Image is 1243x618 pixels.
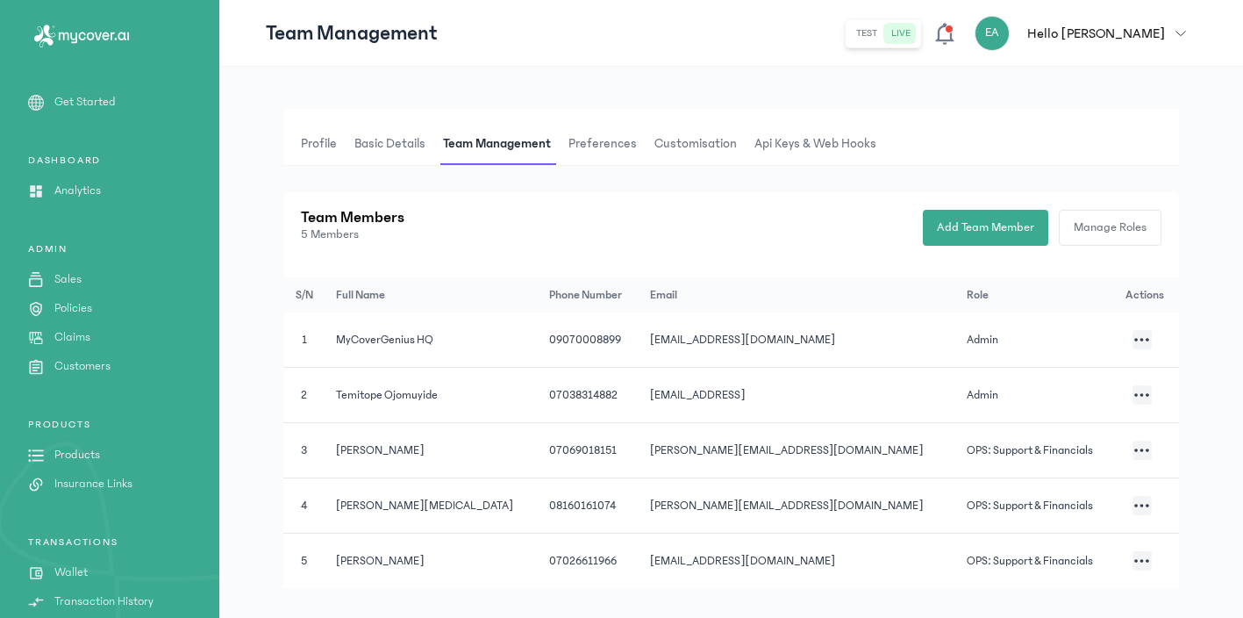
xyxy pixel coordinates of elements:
th: Phone Number [539,277,639,313]
p: Team Management [266,19,438,47]
span: 07038314882 [549,389,618,401]
td: [PERSON_NAME] [325,423,539,478]
p: Customers [54,357,111,376]
span: Add Team Member [937,219,1034,237]
div: EA [975,16,1010,51]
p: Insurance Links [54,475,132,493]
span: [PERSON_NAME][EMAIL_ADDRESS][DOMAIN_NAME] [650,444,924,456]
button: Customisation [651,123,751,165]
td: [PERSON_NAME] [325,534,539,589]
td: Temitope Ojomuyide [325,368,539,423]
span: 08160161074 [549,499,616,512]
span: [EMAIL_ADDRESS][DOMAIN_NAME] [650,555,835,567]
span: Preferences [565,123,640,165]
p: Get Started [54,93,116,111]
p: Policies [54,299,92,318]
span: OPS: Support & Financials [967,555,1094,567]
p: 5 Members [301,226,404,244]
span: [EMAIL_ADDRESS] [650,389,746,401]
span: 5 [301,555,307,567]
button: Preferences [565,123,651,165]
th: Full Name [325,277,539,313]
p: Team Members [301,210,404,226]
th: S/N [283,277,325,313]
span: 3 [301,444,307,456]
span: Profile [297,123,340,165]
span: admin [967,389,998,401]
button: Manage Roles [1059,210,1161,246]
span: 1 [302,334,307,346]
span: 2 [301,389,307,401]
p: Claims [54,328,90,347]
span: 4 [301,499,307,512]
th: Actions [1115,277,1179,313]
span: OPS: Support & Financials [967,499,1094,512]
span: 07026611966 [549,555,617,567]
td: [PERSON_NAME][MEDICAL_DATA] [325,478,539,534]
span: [EMAIL_ADDRESS][DOMAIN_NAME] [650,334,835,346]
p: Analytics [54,182,101,200]
p: Wallet [54,564,88,582]
p: Hello [PERSON_NAME] [1027,23,1165,44]
p: Products [54,446,100,464]
td: MyCoverGenius HQ [325,313,539,368]
button: Team Management [439,123,565,165]
span: Team Management [439,123,554,165]
th: Email [639,277,956,313]
span: 09070008899 [549,334,621,346]
button: Add Team Member [923,210,1048,246]
th: Role [956,277,1115,313]
span: OPS: Support & Financials [967,444,1094,456]
p: Transaction History [54,593,154,611]
span: [PERSON_NAME][EMAIL_ADDRESS][DOMAIN_NAME] [650,499,924,512]
span: Api Keys & Web hooks [751,123,880,165]
span: Basic details [351,123,429,165]
button: EAHello [PERSON_NAME] [975,16,1197,51]
button: test [849,23,884,44]
span: Manage Roles [1074,219,1147,237]
button: Basic details [351,123,439,165]
button: live [884,23,918,44]
span: admin [967,334,998,346]
button: Profile [297,123,351,165]
span: 07069018151 [549,444,617,456]
span: Customisation [651,123,740,165]
button: Api Keys & Web hooks [751,123,890,165]
p: Sales [54,270,82,289]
